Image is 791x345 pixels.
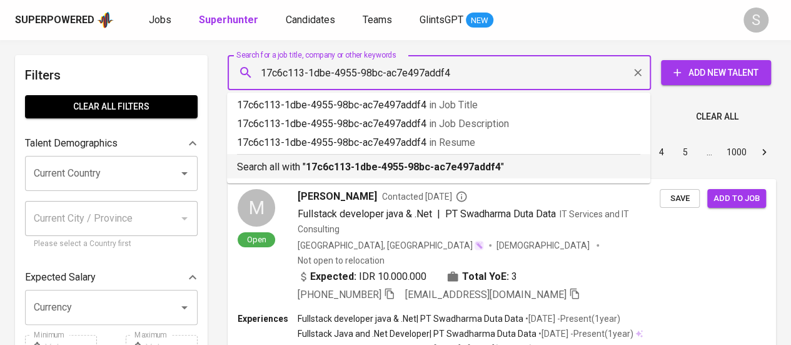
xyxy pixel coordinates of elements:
div: M [238,189,275,227]
span: in Job Description [429,118,509,130]
p: 17c6c113-1dbe-4955-98bc-ac7e497addf4 [237,116,640,131]
a: Teams [363,13,395,28]
p: Experiences [238,312,298,325]
span: Clear All filters [35,99,188,115]
p: Fullstack Java and .Net Developer | PT Swadharma Duta Data [298,327,537,340]
p: • [DATE] - Present ( 1 year ) [537,327,633,340]
span: | [437,207,440,222]
span: Fullstack developer java & .Net [298,208,432,220]
div: Talent Demographics [25,131,198,156]
button: Add New Talent [661,60,771,85]
button: Open [176,165,193,182]
div: … [699,146,719,158]
span: [PERSON_NAME] [298,189,377,204]
a: Superpoweredapp logo [15,11,114,29]
button: Open [176,299,193,316]
a: Jobs [149,13,174,28]
button: Go to page 5 [675,142,695,162]
p: 17c6c113-1dbe-4955-98bc-ac7e497addf4 [237,135,640,150]
a: GlintsGPT NEW [420,13,493,28]
button: Add to job [707,189,766,209]
b: Total YoE: [462,269,509,284]
span: Add to job [713,192,760,206]
div: Expected Salary [25,265,198,290]
span: PT Swadharma Duta Data [445,208,556,220]
a: Candidates [286,13,338,28]
b: 17c6c113-1dbe-4955-98bc-ac7e497addf4 [306,161,501,173]
nav: pagination navigation [555,142,776,162]
span: Save [666,192,693,206]
div: Superpowered [15,13,94,28]
button: Clear All filters [25,95,198,118]
span: Contacted [DATE] [382,190,468,203]
img: magic_wand.svg [474,240,484,250]
a: Superhunter [199,13,261,28]
span: Add New Talent [671,65,761,81]
b: Superhunter [199,14,258,26]
span: GlintsGPT [420,14,463,26]
span: [DEMOGRAPHIC_DATA] [496,239,592,252]
button: Go to page 4 [652,142,672,162]
p: Expected Salary [25,270,96,285]
p: Talent Demographics [25,136,118,151]
svg: By Batam recruiter [455,190,468,203]
img: app logo [97,11,114,29]
h6: Filters [25,65,198,85]
div: IDR 10.000.000 [298,269,426,284]
span: Jobs [149,14,171,26]
span: in Resume [429,136,475,148]
p: Fullstack developer java & .Net | PT Swadharma Duta Data [298,312,523,325]
button: Clear [629,64,647,81]
span: NEW [466,14,493,27]
p: Not open to relocation [298,254,385,267]
p: • [DATE] - Present ( 1 year ) [523,312,620,325]
button: Clear All [691,105,743,128]
div: [GEOGRAPHIC_DATA], [GEOGRAPHIC_DATA] [298,239,484,252]
div: S [743,8,768,33]
span: [PHONE_NUMBER] [298,289,381,301]
p: Search all with " " [237,160,640,175]
span: Open [242,234,271,245]
button: Save [660,189,700,209]
span: [EMAIL_ADDRESS][DOMAIN_NAME] [405,289,567,301]
span: Teams [363,14,392,26]
p: Please select a Country first [34,238,189,250]
span: Candidates [286,14,335,26]
button: Go to next page [754,142,774,162]
span: 3 [511,269,517,284]
button: Go to page 1000 [723,142,750,162]
span: Clear All [696,109,738,125]
p: 17c6c113-1dbe-4955-98bc-ac7e497addf4 [237,98,640,113]
b: Expected: [310,269,356,284]
span: IT Services and IT Consulting [298,209,629,234]
span: in Job Title [429,99,478,111]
